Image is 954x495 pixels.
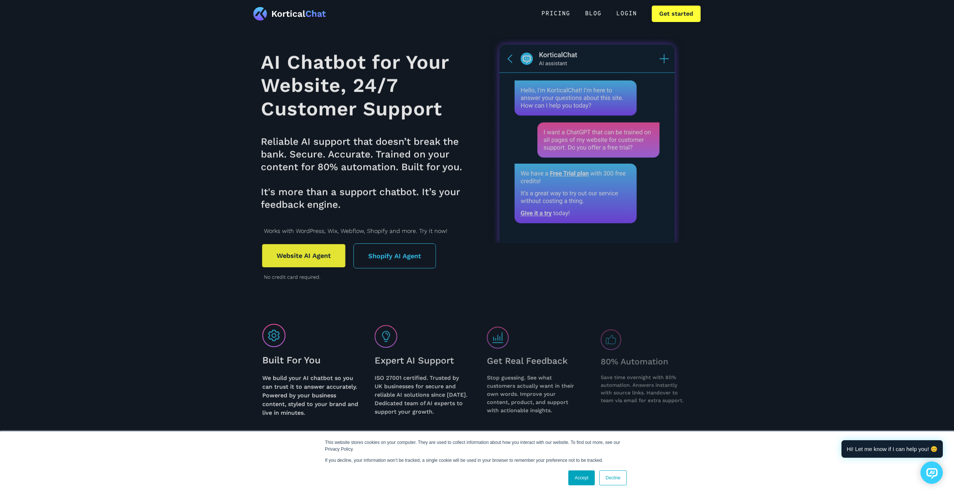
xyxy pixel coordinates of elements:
[652,6,701,22] a: Get started
[264,272,470,281] p: No credit card required.
[262,244,345,267] a: Website AI Agent
[534,6,578,22] a: Pricing
[600,373,686,404] p: Save time overnight with 80% automation. Answers instantly with source links. Handover to team vi...
[262,373,359,417] p: We build your AI chatbot so you can trust it to answer accurately. Powered by your business conte...
[609,6,644,22] a: Login
[487,355,578,367] h3: Get Real Feedback
[353,243,436,268] a: Shopify AI Agent
[599,470,627,485] a: Decline
[264,227,470,235] p: Works with WordPress, Wix, Webflow, Shopify and more. Try it now!
[568,470,595,485] a: Accept
[262,354,359,366] h3: Built For You
[490,37,684,243] img: AI Chatbot KorticalChat
[261,51,473,120] h1: AI Chatbot for Your Website, 24/7 Customer Support
[375,373,469,416] p: ISO 27001 certified. Trusted by UK businesses for secure and reliable AI solutions since [DATE]. ...
[578,6,609,22] a: BLOG
[600,356,686,367] h3: 80% Automation
[487,373,578,414] p: Stop guessing. See what customers actually want in their own words. Improve your content, product...
[325,457,629,464] p: If you decline, your information won’t be tracked, a single cookie will be used in your browser t...
[325,439,629,453] p: This website stores cookies on your computer. They are used to collect information about how you ...
[261,135,473,211] h3: Reliable AI support that doesn’t break the bank. Secure. Accurate. Trained on your content for 80...
[375,354,469,366] h3: Expert AI Support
